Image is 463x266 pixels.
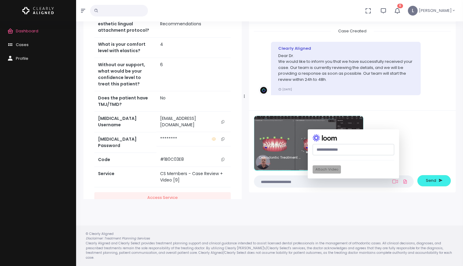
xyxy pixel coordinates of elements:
[156,153,231,167] td: #1B0C03E8
[94,58,156,91] th: Without our support, what would be your confidence level to treat this patient?
[156,38,231,58] td: 4
[402,176,409,187] a: Add Files
[278,53,413,83] p: Dear Dr. We would like to inform you that we have successfully received your case. Our team is cu...
[94,153,156,167] th: Code
[16,42,29,48] span: Cases
[259,161,271,165] span: Remove
[16,56,28,61] span: Profile
[94,38,156,58] th: What is your comfort level with elastics?
[22,4,54,17] img: Logo Horizontal
[254,28,451,105] div: scrollable content
[426,178,436,184] span: Send
[94,192,231,203] a: Access Service
[391,179,399,184] a: Add Loom Video
[94,91,156,112] th: Does the patient have TMJ/TMD?
[331,26,374,36] span: Case Created
[278,87,292,91] small: [DATE]
[278,45,413,52] div: Clearly Aligned
[397,4,403,8] span: 6
[86,236,150,241] em: Disclaimer: Treatment Planning Services
[16,28,38,34] span: Dashboard
[156,112,231,132] td: [EMAIL_ADDRESS][DOMAIN_NAME]
[419,8,452,14] span: [PERSON_NAME]
[417,175,451,186] button: Send
[80,232,459,260] div: © Clearly Aligned Clearly Aligned and Clearly Select provides treatment planning support and clin...
[94,167,156,187] th: Service
[254,116,363,170] img: b1e4951ff22e43d3897328cfee291f8f-65e724ef53431d8a.gif
[408,6,418,16] span: L
[94,112,156,132] th: [MEDICAL_DATA] Username
[94,132,156,153] th: [MEDICAL_DATA] Password
[156,58,231,91] td: 6
[160,171,227,183] div: CS Members - Case Review + Video [9]
[156,91,231,112] td: No
[259,156,301,160] p: Orthodontic Treatment Plan Review for [PERSON_NAME] 🦷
